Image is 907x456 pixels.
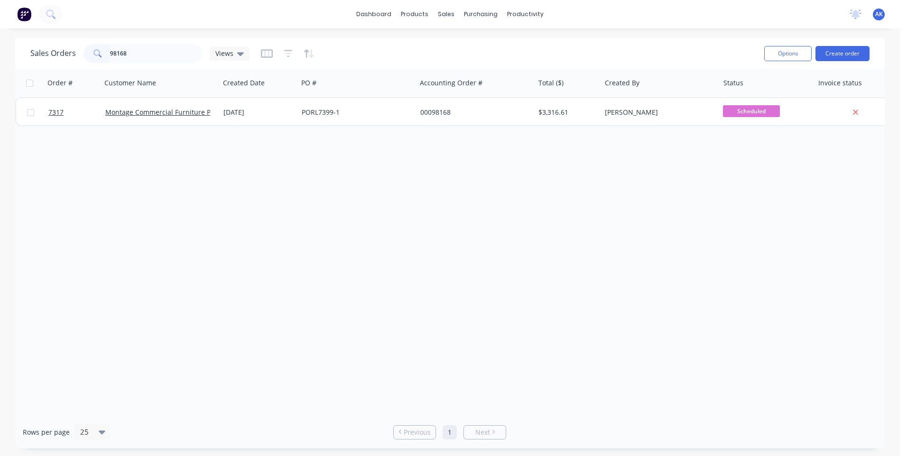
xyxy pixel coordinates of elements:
a: Previous page [394,428,435,437]
div: productivity [502,7,548,21]
span: Previous [404,428,431,437]
div: Order # [47,78,73,88]
div: Customer Name [104,78,156,88]
button: Create order [815,46,870,61]
span: Views [215,48,233,58]
a: 7317 [48,98,105,127]
a: dashboard [352,7,396,21]
div: PO # [301,78,316,88]
span: 7317 [48,108,64,117]
span: AK [875,10,883,18]
div: [DATE] [223,108,294,117]
div: Accounting Order # [420,78,482,88]
img: Factory [17,7,31,21]
div: purchasing [459,7,502,21]
div: PORL7399-1 [302,108,407,117]
div: products [396,7,433,21]
ul: Pagination [389,425,510,439]
input: Search... [110,44,203,63]
a: Page 1 is your current page [443,425,457,439]
div: $3,316.61 [538,108,594,117]
span: Next [475,428,490,437]
div: Total ($) [538,78,564,88]
span: Rows per page [23,428,70,437]
div: sales [433,7,459,21]
div: Status [723,78,743,88]
button: Options [764,46,812,61]
h1: Sales Orders [30,49,76,58]
div: Created Date [223,78,265,88]
span: Scheduled [723,105,780,117]
div: [PERSON_NAME] [605,108,710,117]
a: Next page [464,428,506,437]
div: Invoice status [818,78,862,88]
a: Montage Commercial Furniture Pty Ltd [105,108,228,117]
div: 00098168 [420,108,526,117]
div: Created By [605,78,639,88]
